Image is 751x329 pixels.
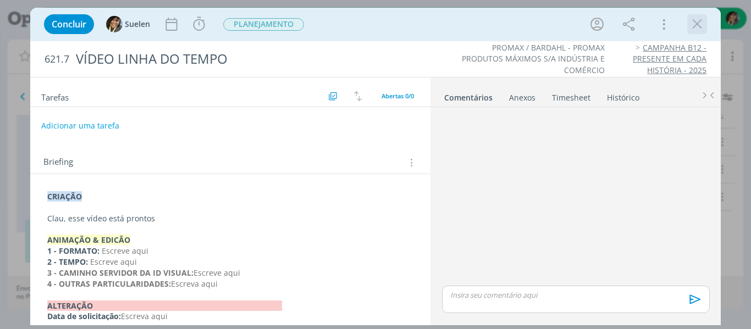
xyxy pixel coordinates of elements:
[106,16,150,32] button: SSuelen
[102,246,148,256] span: Escreve aqui
[71,46,426,73] div: VÍDEO LINHA DO TEMPO
[52,20,86,29] span: Concluir
[171,278,218,289] span: Escreva aqui
[47,246,100,256] strong: 1 - FORMATO:
[382,92,414,100] span: Abertas 0/0
[47,235,130,245] strong: ANIMAÇÃO & EDICÃO
[44,14,94,34] button: Concluir
[47,213,414,224] p: Clau, esse vídeo está prontos
[462,42,605,75] a: PROMAX / BARDAHL - PROMAX PRODUTOS MÁXIMOS S/A INDÚSTRIA E COMÉRCIO
[47,191,82,202] strong: CRIAÇÃO
[47,278,171,289] strong: 4 - OUTRAS PARTICULARIDADES:
[47,311,121,321] strong: Data de solicitação:
[509,92,535,103] div: Anexos
[194,267,240,278] span: Escreve aqui
[47,300,282,311] strong: ALTERAÇÃO
[125,20,150,28] span: Suelen
[47,256,88,267] strong: 2 - TEMPO:
[354,91,362,101] img: arrow-down-up.svg
[90,256,137,267] span: Escreve aqui
[606,87,640,103] a: Histórico
[106,16,123,32] img: S
[41,90,69,103] span: Tarefas
[30,8,721,325] div: dialog
[45,53,69,65] span: 621.7
[121,311,168,321] span: Escreva aqui
[41,116,120,136] button: Adicionar uma tarefa
[444,87,493,103] a: Comentários
[43,155,73,170] span: Briefing
[47,267,194,278] strong: 3 - CAMINHO SERVIDOR DA ID VISUAL:
[551,87,591,103] a: Timesheet
[633,42,706,75] a: CAMPANHA B12 - PRESENTE EM CADA HISTÓRIA - 2025
[223,18,305,31] button: PLANEJAMENTO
